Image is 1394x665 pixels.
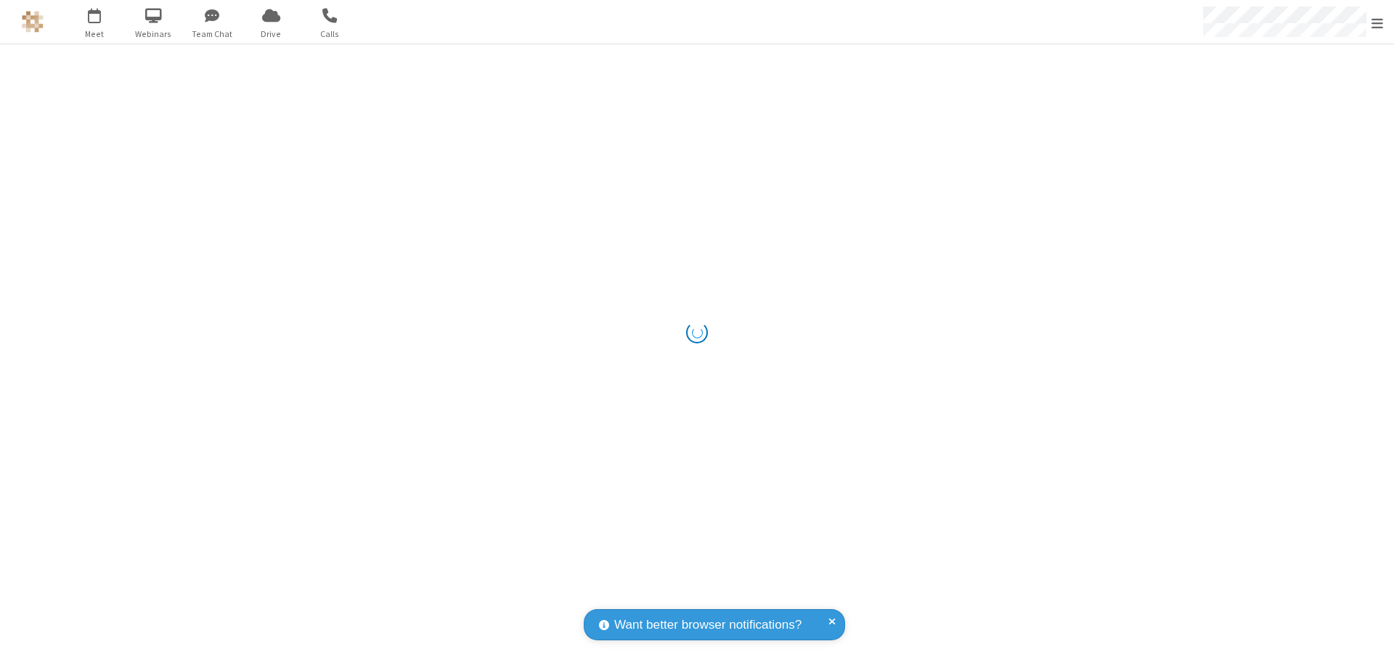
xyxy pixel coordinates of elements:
[22,11,44,33] img: QA Selenium DO NOT DELETE OR CHANGE
[68,28,122,41] span: Meet
[185,28,240,41] span: Team Chat
[614,616,802,635] span: Want better browser notifications?
[244,28,298,41] span: Drive
[126,28,181,41] span: Webinars
[303,28,357,41] span: Calls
